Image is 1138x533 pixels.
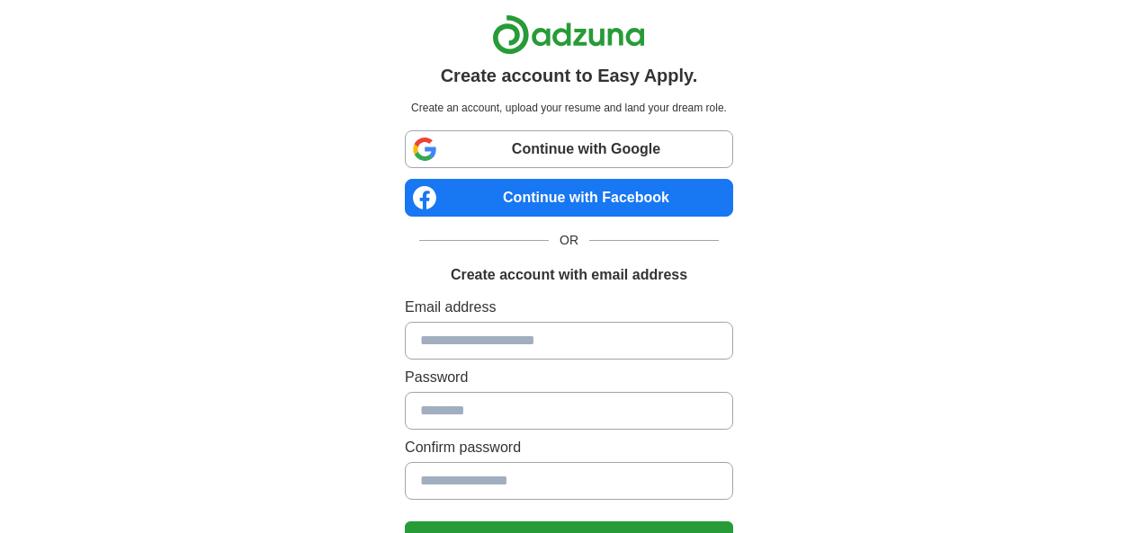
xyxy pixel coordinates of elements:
h1: Create account to Easy Apply. [441,62,698,89]
p: Create an account, upload your resume and land your dream role. [408,100,730,116]
a: Continue with Google [405,130,733,168]
label: Confirm password [405,437,733,458]
h1: Create account with email address [451,264,687,286]
a: Continue with Facebook [405,179,733,217]
label: Password [405,367,733,388]
img: Adzuna logo [492,14,645,55]
span: OR [549,231,589,250]
label: Email address [405,297,733,318]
